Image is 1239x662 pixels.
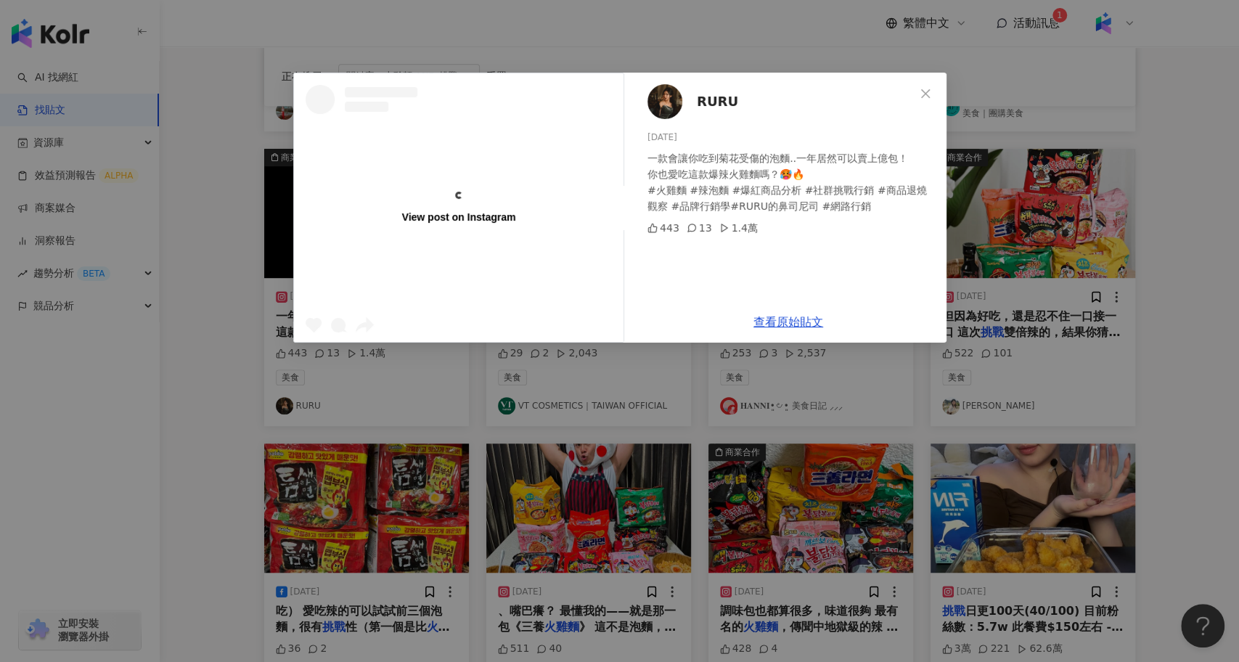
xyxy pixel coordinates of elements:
a: 查看原始貼文 [753,315,823,329]
span: close [920,88,931,99]
div: 一款會讓你吃到菊花受傷的泡麵..一年居然可以賣上億包！ 你也愛吃這款爆辣火雞麵嗎？🥵🔥 #火雞麵 #辣泡麵 #爆紅商品分析 #社群挑戰行銷 #商品退燒觀察 #品牌行銷學#RURU的鼻司尼司 #網路行銷 [647,150,935,214]
div: 13 [686,220,711,236]
span: RURU [697,91,738,112]
a: KOL AvatarRURU [647,84,915,119]
div: [DATE] [647,131,935,144]
div: 443 [647,220,679,236]
div: 1.4萬 [719,220,757,236]
button: Close [911,79,940,108]
a: View post on Instagram [294,73,623,342]
img: KOL Avatar [647,84,682,119]
div: View post on Instagram [401,211,515,224]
